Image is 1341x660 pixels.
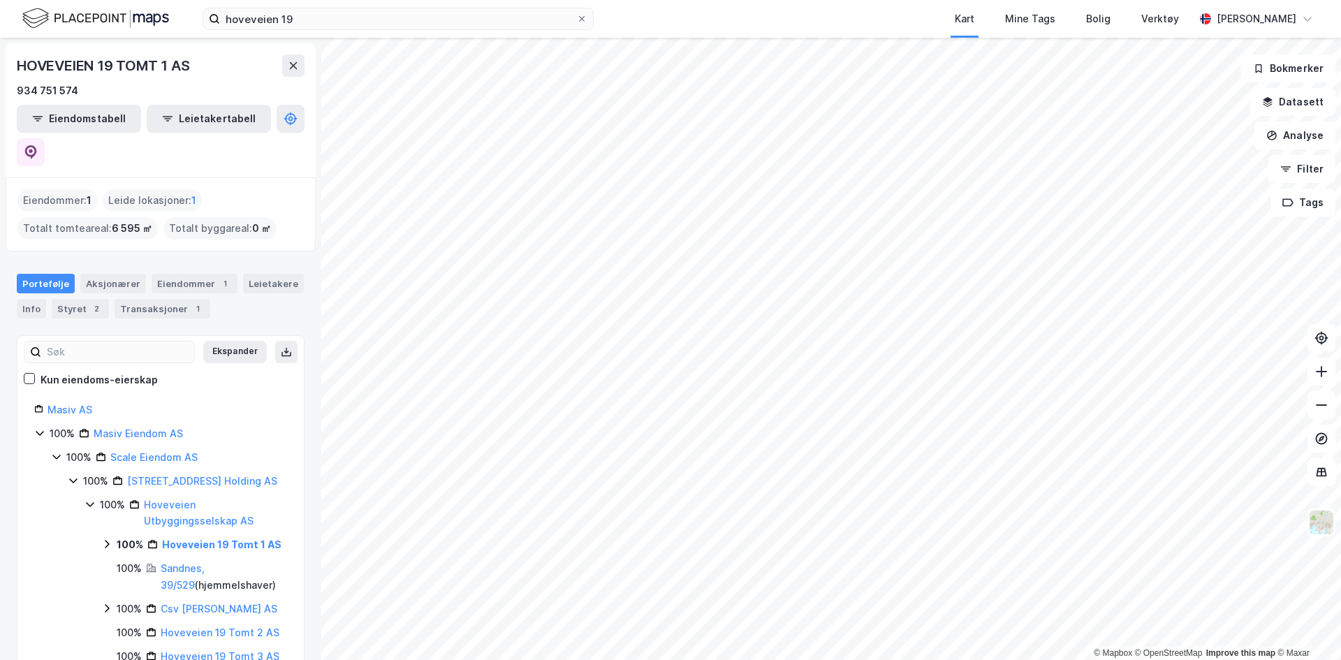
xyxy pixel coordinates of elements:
[161,626,279,638] a: Hoveveien 19 Tomt 2 AS
[83,473,108,490] div: 100%
[112,220,152,237] span: 6 595 ㎡
[161,603,277,615] a: Csv [PERSON_NAME] AS
[1005,10,1055,27] div: Mine Tags
[41,372,158,388] div: Kun eiendoms-eierskap
[115,299,210,318] div: Transaksjoner
[17,217,158,240] div: Totalt tomteareal :
[1250,88,1335,116] button: Datasett
[243,274,304,293] div: Leietakere
[1094,648,1132,658] a: Mapbox
[41,342,194,362] input: Søk
[161,560,287,594] div: ( hjemmelshaver )
[1241,54,1335,82] button: Bokmerker
[117,624,142,641] div: 100%
[955,10,974,27] div: Kart
[218,277,232,291] div: 1
[17,274,75,293] div: Portefølje
[191,302,205,316] div: 1
[17,54,193,77] div: HOVEVEIEN 19 TOMT 1 AS
[80,274,146,293] div: Aksjonærer
[1271,593,1341,660] div: Kontrollprogram for chat
[144,499,254,527] a: Hoveveien Utbyggingsselskap AS
[252,220,271,237] span: 0 ㎡
[17,189,97,212] div: Eiendommer :
[66,449,91,466] div: 100%
[152,274,237,293] div: Eiendommer
[1086,10,1111,27] div: Bolig
[1217,10,1296,27] div: [PERSON_NAME]
[1268,155,1335,183] button: Filter
[1135,648,1203,658] a: OpenStreetMap
[1308,509,1335,536] img: Z
[162,538,281,550] a: Hoveveien 19 Tomt 1 AS
[1206,648,1275,658] a: Improve this map
[17,82,78,99] div: 934 751 574
[17,105,141,133] button: Eiendomstabell
[1141,10,1179,27] div: Verktøy
[94,427,183,439] a: Masiv Eiendom AS
[22,6,169,31] img: logo.f888ab2527a4732fd821a326f86c7f29.svg
[1271,593,1341,660] iframe: Chat Widget
[161,562,205,591] a: Sandnes, 39/529
[1254,122,1335,149] button: Analyse
[87,192,91,209] span: 1
[163,217,277,240] div: Totalt byggareal :
[117,536,143,553] div: 100%
[17,299,46,318] div: Info
[1270,189,1335,217] button: Tags
[103,189,202,212] div: Leide lokasjoner :
[220,8,576,29] input: Søk på adresse, matrikkel, gårdeiere, leietakere eller personer
[47,404,92,416] a: Masiv AS
[50,425,75,442] div: 100%
[147,105,271,133] button: Leietakertabell
[89,302,103,316] div: 2
[110,451,198,463] a: Scale Eiendom AS
[100,497,125,513] div: 100%
[117,560,142,577] div: 100%
[52,299,109,318] div: Styret
[203,341,267,363] button: Ekspander
[127,475,277,487] a: [STREET_ADDRESS] Holding AS
[117,601,142,617] div: 100%
[191,192,196,209] span: 1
